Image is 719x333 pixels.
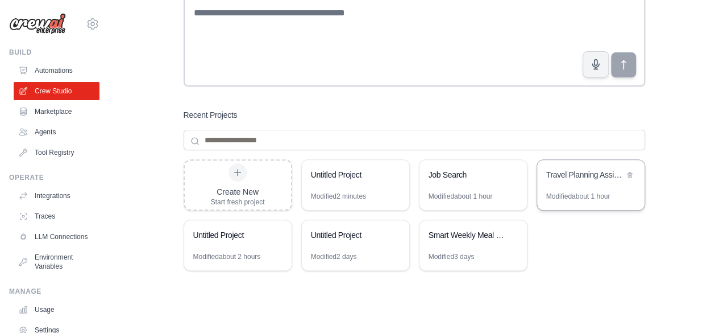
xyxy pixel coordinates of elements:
[583,51,609,77] button: Click to speak your automation idea
[211,186,265,198] div: Create New
[193,229,271,241] div: Untitled Project
[429,169,506,180] div: Job Search
[211,198,265,207] div: Start fresh project
[546,169,624,180] div: Travel Planning Assistant
[624,169,635,180] button: Delete project
[14,187,99,205] a: Integrations
[9,48,99,57] div: Build
[9,287,99,296] div: Manage
[14,248,99,276] a: Environment Variables
[429,192,493,201] div: Modified about 1 hour
[429,252,475,261] div: Modified 3 days
[311,229,389,241] div: Untitled Project
[311,252,357,261] div: Modified 2 days
[429,229,506,241] div: Smart Weekly Meal Planner
[311,192,366,201] div: Modified 2 minutes
[662,278,719,333] iframe: Chat Widget
[193,252,261,261] div: Modified about 2 hours
[546,192,610,201] div: Modified about 1 hour
[184,109,238,121] h3: Recent Projects
[14,102,99,121] a: Marketplace
[14,228,99,246] a: LLM Connections
[14,207,99,225] a: Traces
[14,61,99,80] a: Automations
[311,169,389,180] div: Untitled Project
[14,143,99,162] a: Tool Registry
[14,82,99,100] a: Crew Studio
[9,173,99,182] div: Operate
[9,13,66,35] img: Logo
[14,301,99,319] a: Usage
[14,123,99,141] a: Agents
